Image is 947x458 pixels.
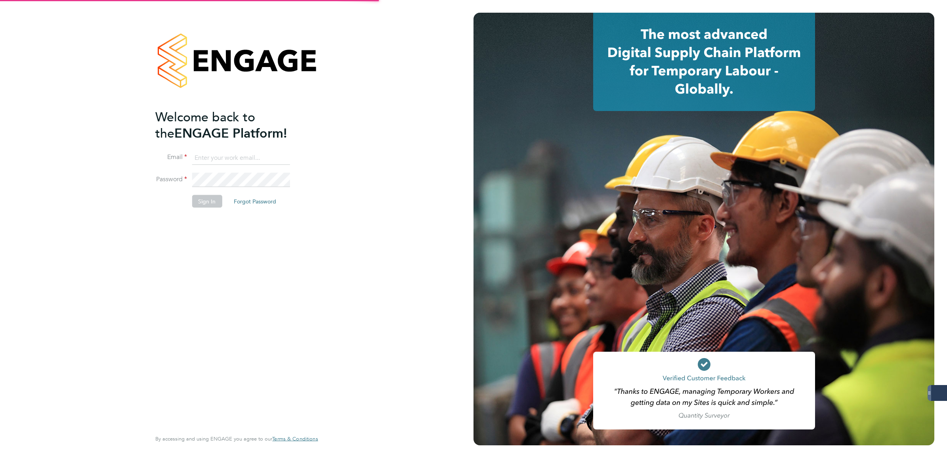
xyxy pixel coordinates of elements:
h2: ENGAGE Platform! [155,109,310,141]
label: Email [155,153,187,161]
a: Terms & Conditions [272,436,318,442]
span: By accessing and using ENGAGE you agree to our [155,435,318,442]
button: Sign In [192,195,222,208]
span: Welcome back to the [155,109,255,141]
button: Forgot Password [227,195,283,208]
input: Enter your work email... [192,151,290,165]
label: Password [155,175,187,184]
